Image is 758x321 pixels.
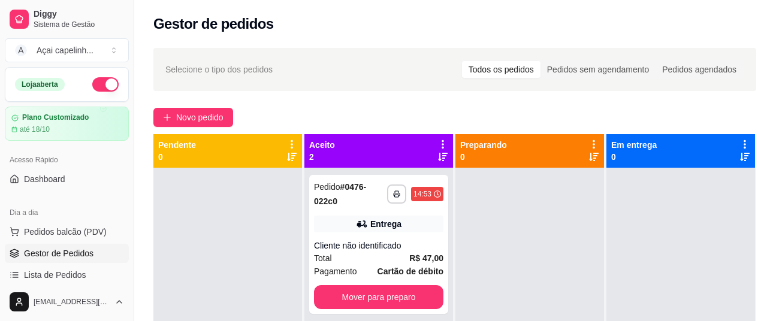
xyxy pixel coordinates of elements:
[314,240,443,252] div: Cliente não identificado
[34,297,110,307] span: [EMAIL_ADDRESS][DOMAIN_NAME]
[309,139,335,151] p: Aceito
[92,77,119,92] button: Alterar Status
[15,78,65,91] div: Loja aberta
[22,113,89,122] article: Plano Customizado
[378,267,443,276] strong: Cartão de débito
[5,244,129,263] a: Gestor de Pedidos
[5,203,129,222] div: Dia a dia
[5,222,129,241] button: Pedidos balcão (PDV)
[314,265,357,278] span: Pagamento
[314,182,366,206] strong: # 0476-022c0
[5,5,129,34] a: DiggySistema de Gestão
[409,253,443,263] strong: R$ 47,00
[413,189,431,199] div: 14:53
[34,20,124,29] span: Sistema de Gestão
[540,61,656,78] div: Pedidos sem agendamento
[314,285,443,309] button: Mover para preparo
[153,108,233,127] button: Novo pedido
[462,61,540,78] div: Todos os pedidos
[611,151,657,163] p: 0
[5,169,129,189] a: Dashboard
[24,247,93,259] span: Gestor de Pedidos
[5,287,129,316] button: [EMAIL_ADDRESS][DOMAIN_NAME]
[460,139,507,151] p: Preparando
[5,265,129,284] a: Lista de Pedidos
[158,151,196,163] p: 0
[176,111,224,124] span: Novo pedido
[20,125,50,134] article: até 18/10
[5,38,129,62] button: Select a team
[37,44,93,56] div: Açai capelinh ...
[611,139,657,151] p: Em entrega
[15,44,27,56] span: A
[370,218,401,230] div: Entrega
[158,139,196,151] p: Pendente
[309,151,335,163] p: 2
[163,113,171,122] span: plus
[5,150,129,169] div: Acesso Rápido
[24,226,107,238] span: Pedidos balcão (PDV)
[34,9,124,20] span: Diggy
[314,182,340,192] span: Pedido
[314,252,332,265] span: Total
[5,107,129,141] a: Plano Customizadoaté 18/10
[460,151,507,163] p: 0
[24,173,65,185] span: Dashboard
[656,61,743,78] div: Pedidos agendados
[153,14,274,34] h2: Gestor de pedidos
[165,63,273,76] span: Selecione o tipo dos pedidos
[24,269,86,281] span: Lista de Pedidos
